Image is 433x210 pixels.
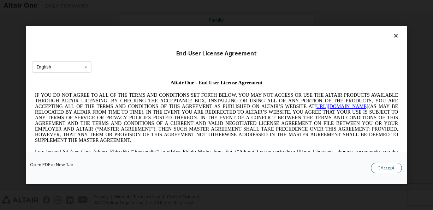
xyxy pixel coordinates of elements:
span: Lore Ipsumd Sit Ame Cons Adipisc Elitseddo (“Eiusmodte”) in utlabor Etdolo Magnaaliqua Eni. (“Adm... [3,72,366,122]
span: IF YOU DO NOT AGREE TO ALL OF THE TERMS AND CONDITIONS SET FORTH BELOW, YOU MAY NOT ACCESS OR USE... [3,16,366,66]
button: I Accept [371,163,402,173]
span: Altair One - End User License Agreement [138,3,231,8]
div: English [37,65,51,69]
a: [URL][DOMAIN_NAME] [283,27,336,32]
div: End-User License Agreement [32,50,401,57]
a: Open PDF in New Tab [30,163,73,167]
